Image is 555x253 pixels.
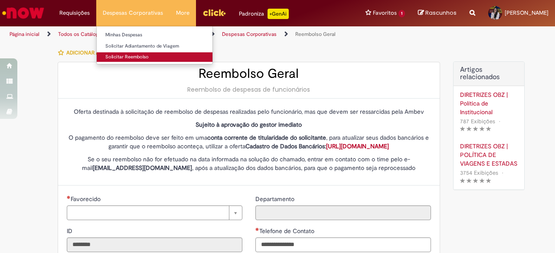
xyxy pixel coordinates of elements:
span: Adicionar a Favoritos [66,49,129,56]
span: 1 [398,10,405,17]
a: Todos os Catálogos [58,31,104,38]
input: Departamento [255,205,431,220]
h2: Reembolso Geral [67,67,431,81]
a: [URL][DOMAIN_NAME] [326,142,389,150]
button: Adicionar a Favoritos [58,44,134,62]
strong: Cadastro de Dados Bancários: [245,142,389,150]
ul: Despesas Corporativas [96,26,213,64]
ul: Trilhas de página [7,26,363,42]
a: Rascunhos [418,9,457,17]
img: ServiceNow [1,4,46,22]
input: ID [67,237,242,252]
img: click_logo_yellow_360x200.png [202,6,226,19]
label: Somente leitura - ID [67,227,74,235]
div: Padroniza [239,9,289,19]
input: Telefone de Contato [255,237,431,252]
a: Despesas Corporativas [222,31,277,38]
p: O pagamento do reembolso deve ser feito em uma , para atualizar seus dados bancários e garantir q... [67,133,431,151]
span: Somente leitura - Departamento [255,195,296,203]
p: Oferta destinada à solicitação de reembolso de despesas realizadas pelo funcionário, mas que deve... [67,107,431,116]
span: Obrigatório Preenchido [255,227,259,231]
span: • [497,115,502,127]
span: Telefone de Contato [259,227,316,235]
span: Despesas Corporativas [103,9,163,17]
p: Se o seu reembolso não for efetuado na data informada na solução do chamado, entrar em contato co... [67,155,431,172]
span: • [500,167,505,179]
label: Somente leitura - Departamento [255,195,296,203]
strong: conta corrente de titularidade do solicitante [207,134,326,141]
h3: Artigos relacionados [460,66,518,81]
span: Necessários [67,195,71,199]
a: Limpar campo Favorecido [67,205,242,220]
a: Solicitar Adiantamento de Viagem [97,42,212,51]
a: Minhas Despesas [97,30,212,40]
strong: Sujeito à aprovação do gestor imediato [196,121,302,128]
span: Favoritos [373,9,397,17]
a: Página inicial [10,31,39,38]
a: DIRETRIZES OBZ | Política de Institucional [460,90,518,116]
span: Necessários - Favorecido [71,195,102,203]
p: +GenAi [268,9,289,19]
a: Solicitar Reembolso [97,52,212,62]
span: [PERSON_NAME] [505,9,548,16]
span: 3754 Exibições [460,169,498,176]
a: DIRETRIZES OBZ | POLÍTICA DE VIAGENS E ESTADAS [460,142,518,168]
strong: [EMAIL_ADDRESS][DOMAIN_NAME] [93,164,192,172]
span: More [176,9,189,17]
span: Requisições [59,9,90,17]
div: Reembolso de despesas de funcionários [67,85,431,94]
a: Reembolso Geral [295,31,336,38]
span: Rascunhos [425,9,457,17]
span: Somente leitura - ID [67,227,74,235]
span: 787 Exibições [460,118,495,125]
